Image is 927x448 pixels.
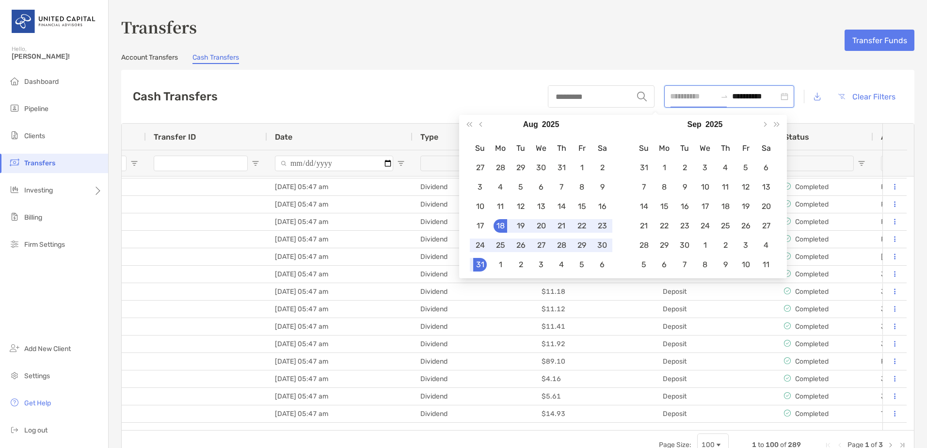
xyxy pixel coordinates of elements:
[267,318,413,335] div: [DATE] 05:47 am
[413,248,534,265] div: Dividend
[154,156,248,171] input: Transfer ID Filter Input
[695,177,715,197] td: 2025-09-10
[275,132,292,142] span: Date
[473,180,487,194] div: 3
[575,180,589,194] div: 8
[267,301,413,318] div: [DATE] 05:47 am
[575,219,589,233] div: 22
[24,426,48,434] span: Log out
[698,258,712,272] div: 8
[24,213,42,222] span: Billing
[267,248,413,265] div: [DATE] 05:47 am
[12,4,96,39] img: United Capital Logo
[490,216,511,236] td: 2025-08-18
[494,180,507,194] div: 4
[784,410,791,416] img: complete icon
[595,239,609,252] div: 30
[523,115,538,134] button: Choose a month
[531,197,551,216] td: 2025-08-13
[413,318,534,335] div: Dividend
[413,231,534,248] div: Dividend
[511,139,531,158] th: Tu
[9,424,20,435] img: logout icon
[514,258,527,272] div: 2
[9,184,20,195] img: investing icon
[476,115,488,134] button: Previous month (PageUp)
[705,115,723,134] button: Choose a year
[678,161,691,175] div: 2
[719,239,732,252] div: 2
[531,236,551,255] td: 2025-08-27
[715,216,735,236] td: 2025-09-25
[657,161,671,175] div: 1
[756,158,776,177] td: 2025-09-06
[490,139,511,158] th: Mo
[795,200,829,208] p: Completed
[470,177,490,197] td: 2025-08-03
[735,158,756,177] td: 2025-09-05
[739,258,752,272] div: 10
[739,239,752,252] div: 3
[542,115,559,134] button: Choose a year
[784,288,791,294] img: complete icon
[698,219,712,233] div: 24
[657,180,671,194] div: 8
[657,200,671,213] div: 15
[9,211,20,223] img: billing icon
[534,336,655,352] div: $11.92
[674,197,695,216] td: 2025-09-16
[551,139,572,158] th: Th
[473,239,487,252] div: 24
[838,94,845,99] img: button icon
[784,392,791,399] img: complete icon
[795,253,829,261] p: Completed
[534,370,655,387] div: $4.16
[494,161,507,175] div: 28
[634,236,654,255] td: 2025-09-28
[592,158,612,177] td: 2025-08-02
[514,219,527,233] div: 19
[534,219,548,233] div: 20
[655,405,776,422] div: Deposit
[572,255,592,274] td: 2025-09-05
[267,231,413,248] div: [DATE] 05:47 am
[759,219,773,233] div: 27
[24,345,71,353] span: Add New Client
[9,397,20,408] img: get-help icon
[470,158,490,177] td: 2025-07-27
[655,301,776,318] div: Deposit
[572,177,592,197] td: 2025-08-08
[592,236,612,255] td: 2025-08-30
[267,336,413,352] div: [DATE] 05:47 am
[784,218,791,224] img: complete icon
[551,197,572,216] td: 2025-08-14
[595,161,609,175] div: 2
[654,255,674,274] td: 2025-10-06
[719,219,732,233] div: 25
[511,216,531,236] td: 2025-08-19
[655,388,776,405] div: Deposit
[756,255,776,274] td: 2025-10-11
[634,197,654,216] td: 2025-09-14
[494,239,507,252] div: 25
[24,78,59,86] span: Dashboard
[674,255,695,274] td: 2025-10-07
[634,177,654,197] td: 2025-09-07
[572,197,592,216] td: 2025-08-15
[514,161,527,175] div: 29
[695,197,715,216] td: 2025-09-17
[637,219,651,233] div: 21
[634,158,654,177] td: 2025-08-31
[24,105,48,113] span: Pipeline
[413,336,534,352] div: Dividend
[514,180,527,194] div: 5
[555,180,568,194] div: 7
[12,52,102,61] span: [PERSON_NAME]!
[784,305,791,312] img: complete icon
[24,399,51,407] span: Get Help
[858,160,865,167] button: Open Filter Menu
[784,200,791,207] img: complete icon
[739,219,752,233] div: 26
[413,370,534,387] div: Dividend
[719,200,732,213] div: 18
